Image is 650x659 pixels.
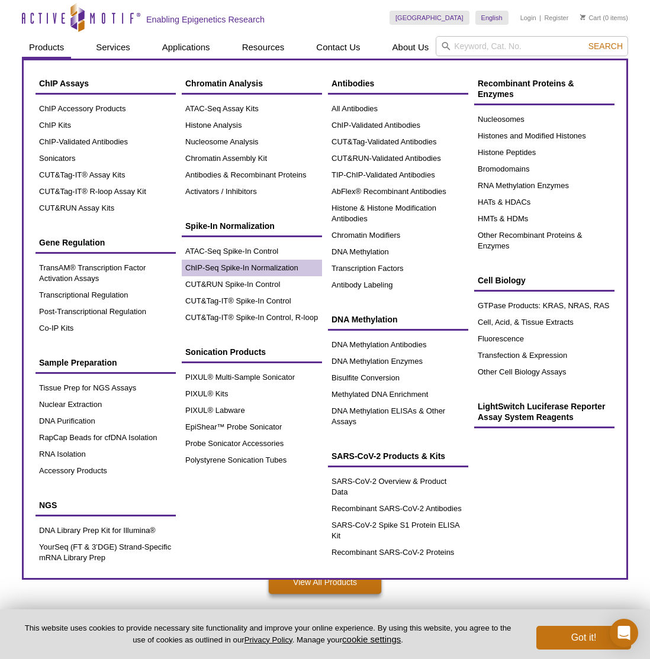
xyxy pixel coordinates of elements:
[269,570,381,594] a: View All Products
[328,244,468,260] a: DNA Methylation
[36,150,176,167] a: Sonicators
[474,395,614,428] a: LightSwitch Luciferase Reporter Assay System Reagents
[182,309,322,326] a: CUT&Tag-IT® Spike-In Control, R-loop
[536,626,631,650] button: Got it!
[36,396,176,413] a: Nuclear Extraction
[182,134,322,150] a: Nucleosome Analysis
[39,358,117,367] span: Sample Preparation
[36,429,176,446] a: RapCap Beads for cfDNA Isolation
[474,111,614,128] a: Nucleosomes
[474,269,614,292] a: Cell Biology
[580,14,585,20] img: Your Cart
[182,101,322,117] a: ATAC-Seq Assay Kits
[610,619,638,647] div: Open Intercom Messenger
[474,211,614,227] a: HMTs & HDMs
[520,14,536,22] a: Login
[328,101,468,117] a: All Antibodies
[182,293,322,309] a: CUT&Tag-IT® Spike-In Control
[475,11,509,25] a: English
[328,500,468,517] a: Recombinant SARS-CoV-2 Antibodies
[36,463,176,479] a: Accessory Products
[22,36,71,59] a: Products
[182,243,322,260] a: ATAC-Seq Spike-In Control
[474,314,614,331] a: Cell, Acid, & Tissue Extracts
[182,150,322,167] a: Chromatin Assembly Kit
[309,36,367,59] a: Contact Us
[328,353,468,370] a: DNA Methylation Enzymes
[36,101,176,117] a: ChIP Accessory Products
[328,277,468,293] a: Antibody Labeling
[182,369,322,386] a: PIXUL® Multi-Sample Sonicator
[474,194,614,211] a: HATs & HDACs
[474,331,614,347] a: Fluorescence
[36,351,176,374] a: Sample Preparation
[36,134,176,150] a: ChIP-Validated Antibodies
[182,386,322,402] a: PIXUL® Kits
[36,117,176,134] a: ChIP Kits
[182,341,322,363] a: Sonication Products
[474,177,614,194] a: RNA Methylation Enzymes
[36,231,176,254] a: Gene Regulation
[474,72,614,105] a: Recombinant Proteins & Enzymes
[328,227,468,244] a: Chromatin Modifiers
[328,445,468,467] a: SARS-CoV-2 Products & Kits
[328,370,468,386] a: Bisulfite Conversion
[580,14,601,22] a: Cart
[478,79,574,99] span: Recombinant Proteins & Enzymes
[328,72,468,95] a: Antibodies
[328,386,468,403] a: Methylated DNA Enrichment
[146,14,265,25] h2: Enabling Epigenetics Research
[328,517,468,544] a: SARS-CoV-2 Spike S1 Protein ELISA Kit
[588,41,623,51] span: Search
[36,200,176,217] a: CUT&RUN Assay Kits
[328,117,468,134] a: ChIP-Validated Antibodies
[244,635,292,644] a: Privacy Policy
[328,167,468,183] a: TIP-ChIP-Validated Antibodies
[182,215,322,237] a: Spike-In Normalization
[182,167,322,183] a: Antibodies & Recombinant Proteins
[342,634,401,644] button: cookie settings
[328,544,468,561] a: Recombinant SARS-CoV-2 Proteins
[474,347,614,364] a: Transfection & Expression
[328,134,468,150] a: CUT&Tag-Validated Antibodies
[185,221,275,231] span: Spike-In Normalization
[155,36,217,59] a: Applications
[539,11,541,25] li: |
[36,320,176,337] a: Co-IP Kits
[182,452,322,469] a: Polystyrene Sonication Tubes
[182,419,322,435] a: EpiShear™ Probe Sonicator
[36,303,176,320] a: Post-Transcriptional Regulation
[474,298,614,314] a: GTPase Products: KRAS, NRAS, RAS
[182,183,322,200] a: Activators / Inhibitors
[182,276,322,293] a: CUT&RUN Spike-In Control
[182,402,322,419] a: PIXUL® Labware
[332,315,397,324] span: DNA Methylation
[36,72,176,95] a: ChIP Assays
[328,150,468,167] a: CUT&RUN-Validated Antibodies
[36,539,176,566] a: YourSeq (FT & 3’DGE) Strand-Specific mRNA Library Prep
[36,413,176,429] a: DNA Purification
[474,161,614,177] a: Bromodomains
[39,238,105,247] span: Gene Regulation
[332,79,374,88] span: Antibodies
[580,11,628,25] li: (0 items)
[385,36,436,59] a: About Us
[328,473,468,500] a: SARS-CoV-2 Overview & Product Data
[474,364,614,380] a: Other Cell Biology Assays
[474,128,614,144] a: Histones and Modified Histones
[182,435,322,452] a: Probe Sonicator Accessories
[39,500,57,510] span: NGS
[185,347,266,357] span: Sonication Products
[328,200,468,227] a: Histone & Histone Modification Antibodies
[332,451,445,461] span: SARS-CoV-2 Products & Kits
[328,337,468,353] a: DNA Methylation Antibodies
[36,260,176,287] a: TransAM® Transcription Factor Activation Assays
[328,260,468,277] a: Transcription Factors
[185,79,263,88] span: Chromatin Analysis
[89,36,137,59] a: Services
[478,402,605,422] span: LightSwitch Luciferase Reporter Assay System Reagents
[19,623,517,645] p: This website uses cookies to provide necessary site functionality and improve your online experie...
[235,36,292,59] a: Resources
[328,403,468,430] a: DNA Methylation ELISAs & Other Assays
[182,260,322,276] a: ChIP-Seq Spike-In Normalization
